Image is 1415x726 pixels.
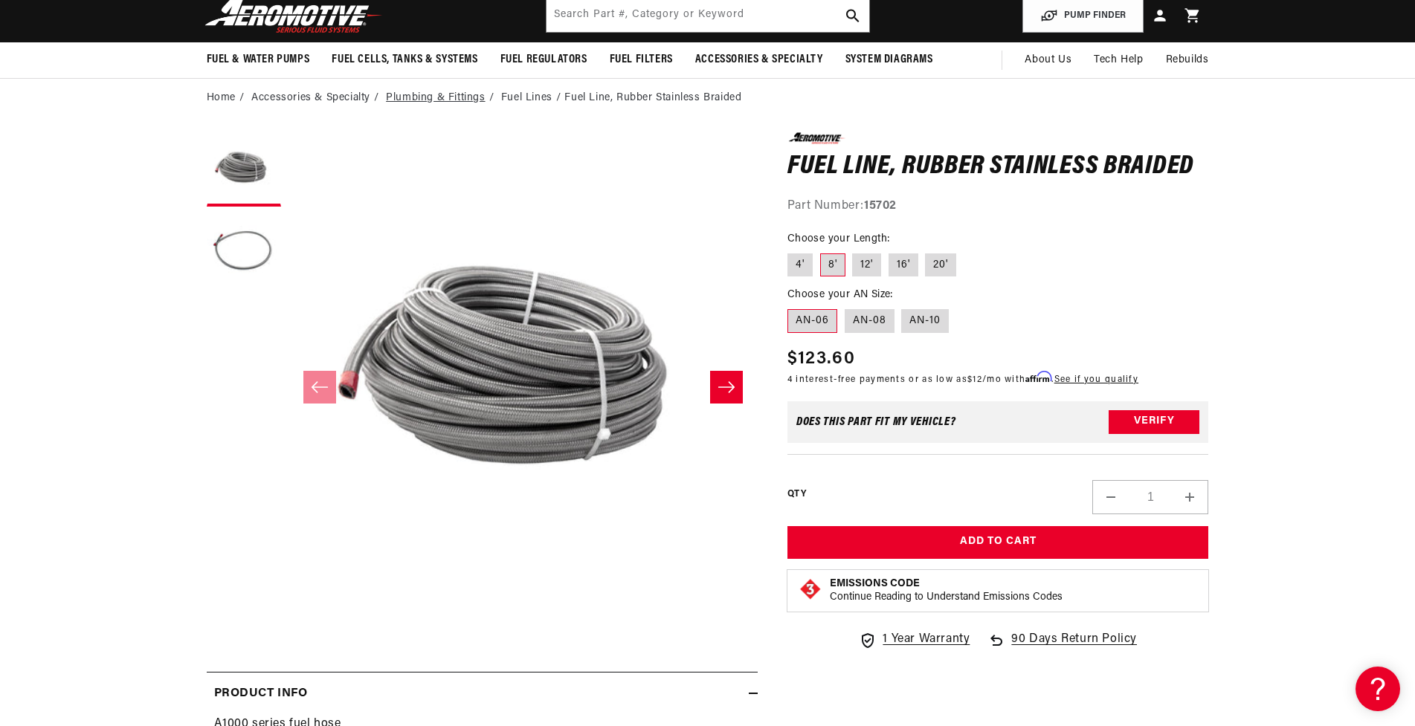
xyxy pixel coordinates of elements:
[787,526,1209,560] button: Add to Cart
[1155,42,1220,78] summary: Rebuilds
[1109,410,1199,434] button: Verify
[214,684,308,704] h2: Product Info
[852,253,881,277] label: 12'
[787,372,1138,386] p: 4 interest-free payments or as low as /mo with .
[787,287,895,302] legend: Choose your AN Size:
[610,52,673,68] span: Fuel Filters
[196,42,321,77] summary: Fuel & Water Pumps
[684,42,834,77] summary: Accessories & Specialty
[207,90,236,106] a: Home
[207,132,758,641] media-gallery: Gallery Viewer
[889,253,918,277] label: 16'
[1054,375,1138,384] a: See if you qualify - Learn more about Affirm Financing (opens in modal)
[967,375,982,384] span: $12
[386,90,485,106] a: Plumbing & Fittings
[787,309,837,333] label: AN-06
[207,132,281,207] button: Load image 1 in gallery view
[501,90,552,106] a: Fuel Lines
[207,214,281,288] button: Load image 2 in gallery view
[1166,52,1209,68] span: Rebuilds
[695,52,823,68] span: Accessories & Specialty
[207,672,758,716] summary: Product Info
[830,591,1063,604] p: Continue Reading to Understand Emissions Codes
[1094,52,1143,68] span: Tech Help
[332,52,477,68] span: Fuel Cells, Tanks & Systems
[1013,42,1083,78] a: About Us
[845,309,895,333] label: AN-08
[207,90,1209,106] nav: breadcrumbs
[1025,54,1071,65] span: About Us
[1011,630,1137,664] span: 90 Days Return Policy
[787,346,855,372] span: $123.60
[799,577,822,601] img: Emissions code
[599,42,684,77] summary: Fuel Filters
[251,90,382,106] li: Accessories & Specialty
[830,578,920,589] strong: Emissions Code
[901,309,949,333] label: AN-10
[796,416,956,428] div: Does This part fit My vehicle?
[564,90,741,106] li: Fuel Line, Rubber Stainless Braided
[820,253,845,277] label: 8'
[303,371,336,403] button: Slide left
[925,253,956,277] label: 20'
[859,630,970,649] a: 1 Year Warranty
[864,200,897,212] strong: 15702
[787,231,892,247] legend: Choose your Length:
[883,630,970,649] span: 1 Year Warranty
[845,52,933,68] span: System Diagrams
[834,42,944,77] summary: System Diagrams
[787,253,813,277] label: 4'
[830,577,1063,604] button: Emissions CodeContinue Reading to Understand Emissions Codes
[320,42,489,77] summary: Fuel Cells, Tanks & Systems
[207,52,310,68] span: Fuel & Water Pumps
[710,371,743,403] button: Slide right
[1083,42,1154,78] summary: Tech Help
[1025,372,1051,383] span: Affirm
[787,197,1209,216] div: Part Number:
[787,488,806,501] label: QTY
[500,52,587,68] span: Fuel Regulators
[489,42,599,77] summary: Fuel Regulators
[787,155,1209,179] h1: Fuel Line, Rubber Stainless Braided
[987,630,1137,664] a: 90 Days Return Policy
